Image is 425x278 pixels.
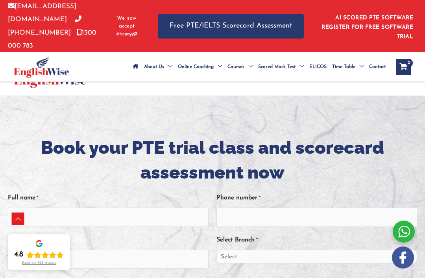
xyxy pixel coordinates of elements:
a: Free PTE/IELTS Scorecard Assessment [158,14,304,39]
a: ELICOS [307,53,329,81]
a: 1300 000 783 [8,29,96,49]
a: View Shopping Cart, empty [396,59,411,75]
nav: Site Navigation: Main Menu [130,53,388,81]
label: Email [8,234,26,247]
aside: Header Widget 1 [320,9,417,44]
label: Select Branch [216,234,257,247]
img: cropped-ew-logo [14,56,69,78]
img: white-facebook.png [392,247,414,269]
div: Rating: 4.8 out of 5 [14,250,64,260]
span: About Us [144,53,164,81]
span: Contact [369,53,386,81]
img: Afterpay-Logo [116,32,137,36]
a: Online CoachingMenu Toggle [175,53,225,81]
span: Online Coaching [178,53,214,81]
span: Menu Toggle [214,53,222,81]
span: Menu Toggle [164,53,172,81]
a: [EMAIL_ADDRESS][DOMAIN_NAME] [8,3,76,23]
div: 4.8 [14,250,23,260]
a: [PHONE_NUMBER] [8,16,81,36]
div: Read our 723 reviews [22,261,56,265]
span: Menu Toggle [296,53,304,81]
span: We now accept [115,15,138,30]
label: Full name [8,191,38,204]
span: Scored Mock Test [258,53,296,81]
h1: Book your PTE trial class and scorecard assessment now [8,135,417,185]
a: Time TableMenu Toggle [329,53,366,81]
a: About UsMenu Toggle [141,53,175,81]
span: ELICOS [309,53,327,81]
a: Contact [366,53,388,81]
span: Menu Toggle [355,53,364,81]
a: Scored Mock TestMenu Toggle [255,53,307,81]
span: Courses [227,53,244,81]
a: AI SCORED PTE SOFTWARE REGISTER FOR FREE SOFTWARE TRIAL [322,15,413,40]
a: CoursesMenu Toggle [225,53,255,81]
span: Time Table [332,53,355,81]
label: Phone number [216,191,260,204]
span: Menu Toggle [244,53,253,81]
